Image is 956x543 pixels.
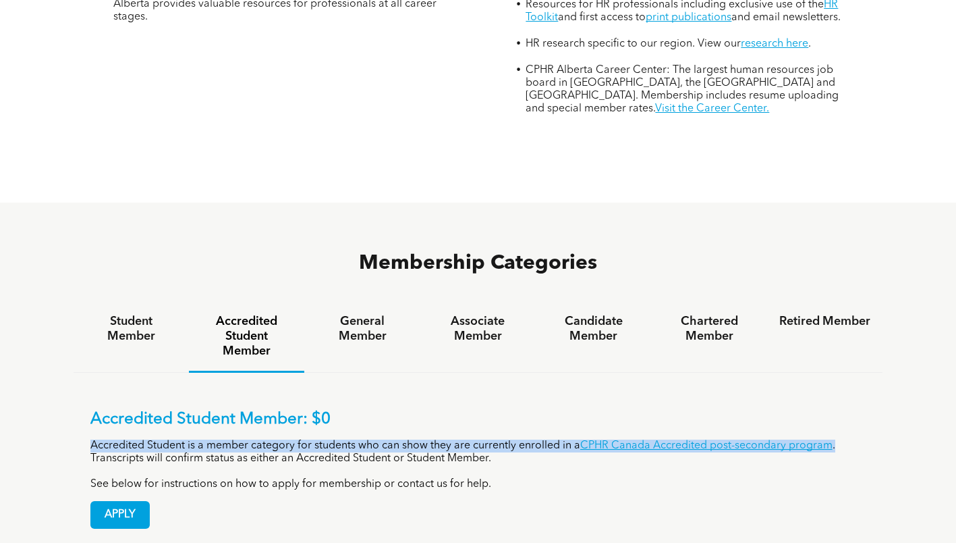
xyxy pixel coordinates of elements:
span: and email newsletters. [731,12,841,23]
h4: Retired Member [779,314,870,329]
a: research here [741,38,808,49]
h4: Candidate Member [548,314,639,344]
a: CPHR Canada Accredited post-secondary program [580,440,833,451]
a: APPLY [90,501,150,529]
p: Accredited Student Member: $0 [90,410,866,430]
p: Accredited Student is a member category for students who can show they are currently enrolled in ... [90,440,866,465]
h4: Accredited Student Member [201,314,292,359]
h4: Chartered Member [664,314,755,344]
span: HR research specific to our region. View our [526,38,741,49]
span: Membership Categories [359,253,597,274]
a: Visit the Career Center. [655,103,769,114]
span: . [808,38,811,49]
h4: Associate Member [432,314,524,344]
span: APPLY [91,502,149,528]
p: See below for instructions on how to apply for membership or contact us for help. [90,478,866,491]
h4: Student Member [86,314,177,344]
a: print publications [646,12,731,23]
h4: General Member [316,314,407,344]
span: CPHR Alberta Career Center: The largest human resources job board in [GEOGRAPHIC_DATA], the [GEOG... [526,65,839,114]
span: and first access to [558,12,646,23]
